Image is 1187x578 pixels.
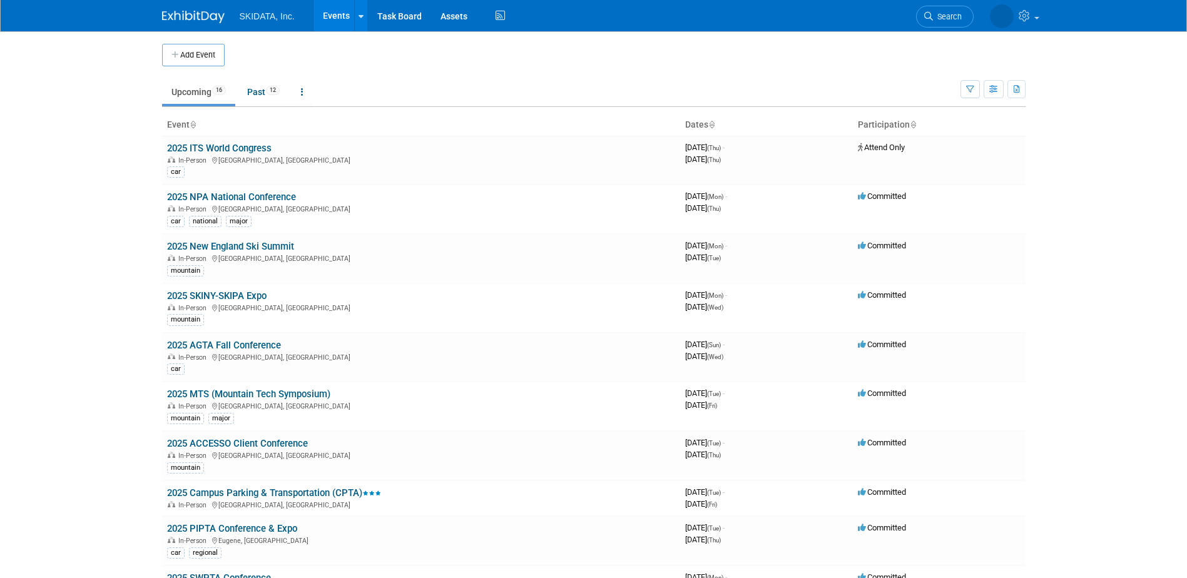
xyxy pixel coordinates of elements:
span: [DATE] [685,290,727,300]
div: [GEOGRAPHIC_DATA], [GEOGRAPHIC_DATA] [167,302,675,312]
span: In-Person [178,353,210,362]
span: Committed [858,290,906,300]
span: [DATE] [685,241,727,250]
span: [DATE] [685,143,725,152]
span: (Sun) [707,342,721,348]
div: major [208,413,234,424]
img: In-Person Event [168,156,175,163]
span: 16 [212,86,226,95]
span: Committed [858,487,906,497]
span: - [725,290,727,300]
th: Event [162,114,680,136]
span: Search [933,12,962,21]
div: car [167,363,185,375]
a: Upcoming16 [162,80,235,104]
a: 2025 ACCESSO Client Conference [167,438,308,449]
span: (Thu) [707,156,721,163]
span: [DATE] [685,191,727,201]
a: 2025 MTS (Mountain Tech Symposium) [167,388,330,400]
span: (Mon) [707,193,723,200]
span: [DATE] [685,400,717,410]
span: (Tue) [707,390,721,397]
span: - [723,340,725,349]
span: - [723,388,725,398]
div: car [167,547,185,559]
span: [DATE] [685,155,721,164]
span: - [725,191,727,201]
span: [DATE] [685,203,721,213]
a: 2025 SKINY-SKIPA Expo [167,290,267,302]
a: 2025 NPA National Conference [167,191,296,203]
img: In-Person Event [168,402,175,408]
div: car [167,166,185,178]
span: - [723,438,725,447]
span: - [723,143,725,152]
a: Sort by Participation Type [910,119,916,129]
img: In-Person Event [168,255,175,261]
div: [GEOGRAPHIC_DATA], [GEOGRAPHIC_DATA] [167,253,675,263]
div: regional [189,547,222,559]
span: (Mon) [707,292,723,299]
a: 2025 PIPTA Conference & Expo [167,523,297,534]
span: - [725,241,727,250]
div: mountain [167,265,204,276]
span: (Mon) [707,243,723,250]
span: (Thu) [707,144,721,151]
span: [DATE] [685,499,717,509]
div: mountain [167,413,204,424]
img: ExhibitDay [162,11,225,23]
span: (Tue) [707,489,721,496]
span: In-Person [178,402,210,410]
img: In-Person Event [168,501,175,507]
span: (Tue) [707,255,721,261]
div: [GEOGRAPHIC_DATA], [GEOGRAPHIC_DATA] [167,450,675,460]
img: In-Person Event [168,353,175,360]
span: Committed [858,340,906,349]
div: [GEOGRAPHIC_DATA], [GEOGRAPHIC_DATA] [167,155,675,165]
span: [DATE] [685,523,725,532]
span: SKIDATA, Inc. [240,11,295,21]
span: In-Person [178,255,210,263]
span: In-Person [178,501,210,509]
th: Participation [853,114,1026,136]
button: Add Event [162,44,225,66]
div: [GEOGRAPHIC_DATA], [GEOGRAPHIC_DATA] [167,203,675,213]
img: In-Person Event [168,205,175,211]
span: Committed [858,523,906,532]
span: [DATE] [685,487,725,497]
span: (Fri) [707,501,717,508]
span: (Thu) [707,537,721,544]
span: (Fri) [707,402,717,409]
div: mountain [167,314,204,325]
span: Committed [858,388,906,398]
span: Attend Only [858,143,905,152]
div: major [226,216,252,227]
a: 2025 ITS World Congress [167,143,272,154]
img: In-Person Event [168,304,175,310]
span: [DATE] [685,253,721,262]
span: 12 [266,86,280,95]
a: Search [916,6,974,28]
span: (Wed) [707,304,723,311]
span: (Tue) [707,525,721,532]
span: [DATE] [685,302,723,312]
a: 2025 AGTA Fall Conference [167,340,281,351]
a: Sort by Event Name [190,119,196,129]
a: Past12 [238,80,289,104]
a: 2025 New England Ski Summit [167,241,294,252]
div: [GEOGRAPHIC_DATA], [GEOGRAPHIC_DATA] [167,400,675,410]
span: (Tue) [707,440,721,447]
span: [DATE] [685,535,721,544]
a: Sort by Start Date [708,119,715,129]
span: [DATE] [685,340,725,349]
th: Dates [680,114,853,136]
span: (Wed) [707,353,723,360]
span: [DATE] [685,450,721,459]
span: In-Person [178,205,210,213]
img: Mary Beth McNair [990,4,1014,28]
span: - [723,523,725,532]
div: national [189,216,222,227]
div: [GEOGRAPHIC_DATA], [GEOGRAPHIC_DATA] [167,352,675,362]
div: car [167,216,185,227]
span: In-Person [178,537,210,545]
